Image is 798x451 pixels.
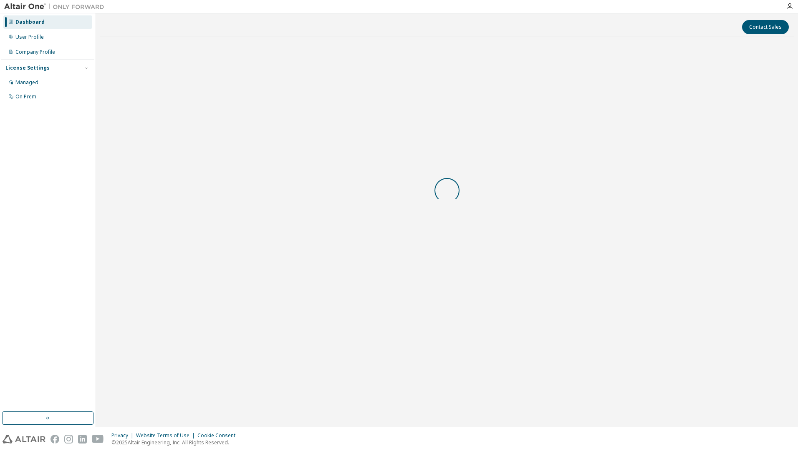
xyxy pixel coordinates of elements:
div: Dashboard [15,19,45,25]
div: License Settings [5,65,50,71]
button: Contact Sales [742,20,789,34]
img: altair_logo.svg [3,435,45,443]
div: Cookie Consent [197,432,240,439]
div: User Profile [15,34,44,40]
div: Company Profile [15,49,55,55]
img: instagram.svg [64,435,73,443]
img: youtube.svg [92,435,104,443]
div: Privacy [111,432,136,439]
div: On Prem [15,93,36,100]
div: Website Terms of Use [136,432,197,439]
div: Managed [15,79,38,86]
img: Altair One [4,3,109,11]
img: linkedin.svg [78,435,87,443]
p: © 2025 Altair Engineering, Inc. All Rights Reserved. [111,439,240,446]
img: facebook.svg [51,435,59,443]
